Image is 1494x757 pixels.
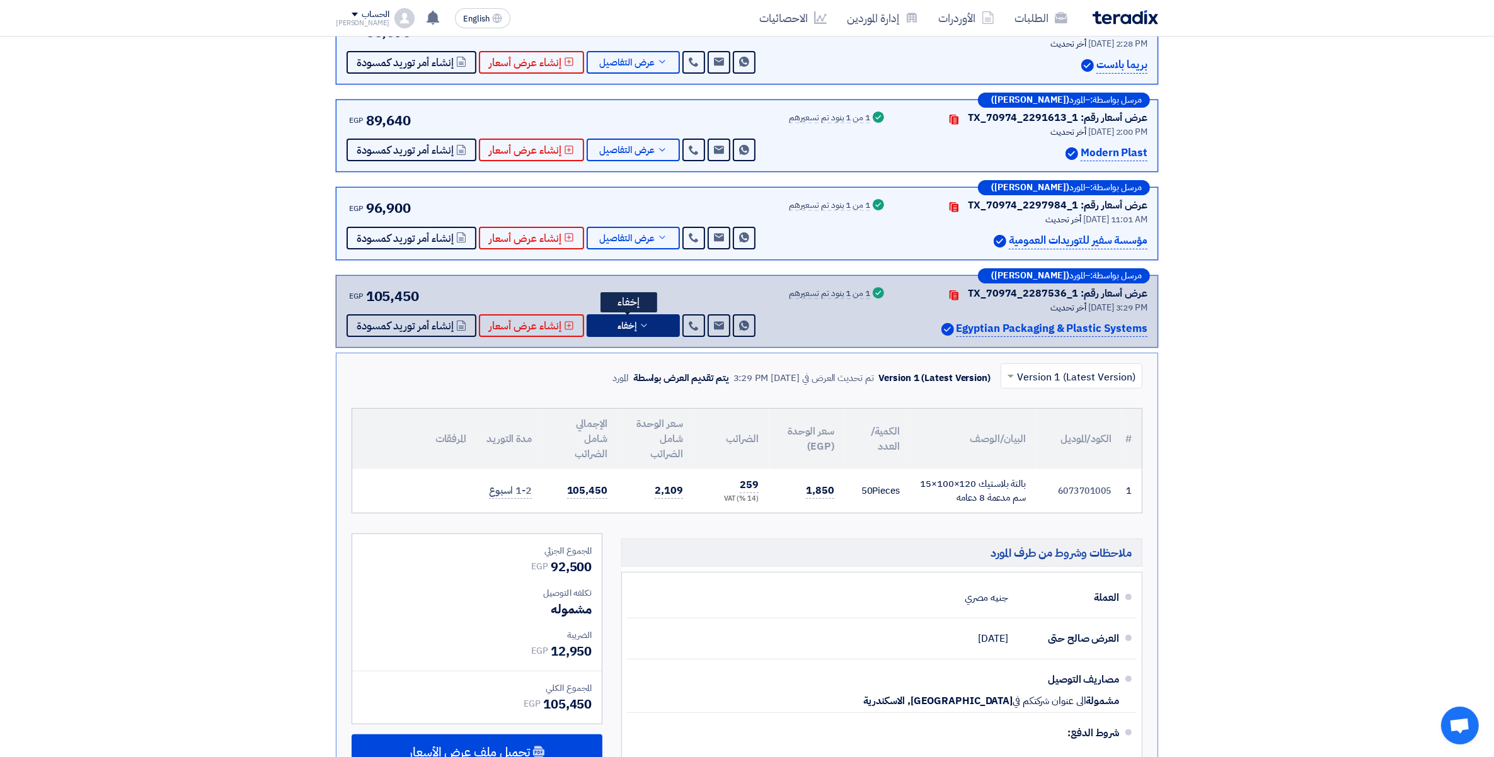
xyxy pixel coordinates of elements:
button: عرض التفاصيل [587,51,680,74]
span: الى عنوان شركتكم في [1013,695,1086,707]
span: مرسل بواسطة: [1090,96,1142,105]
span: المورد [1069,183,1085,192]
span: مشمولة [1086,695,1119,707]
div: عرض أسعار رقم: TX_70974_2287536_1 [968,286,1147,301]
button: إنشاء أمر توريد كمسودة [347,314,476,337]
a: إدارة الموردين [837,3,928,33]
span: 1-2 اسبوع [489,483,532,499]
th: المرفقات [352,409,476,469]
span: 105,450 [543,695,592,714]
button: إنشاء عرض أسعار [479,227,584,249]
a: الطلبات [1004,3,1077,33]
span: المورد [1069,271,1085,280]
a: Open chat [1441,707,1479,744]
span: عرض التفاصيل [599,58,655,67]
div: العملة [1018,583,1119,613]
h5: ملاحظات وشروط من طرف المورد [621,538,1142,567]
th: الكمية/العدد [844,409,910,469]
span: 105,450 [567,483,607,499]
img: Verified Account [1066,147,1078,160]
div: المجموع الكلي [362,681,592,695]
th: مدة التوريد [476,409,542,469]
td: Pieces [844,469,910,513]
span: EGP [531,560,548,573]
span: 259 [740,477,759,493]
span: أخر تحديث [1050,301,1086,314]
span: إنشاء أمر توريد كمسودة [357,321,454,331]
button: إنشاء أمر توريد كمسودة [347,227,476,249]
span: مشموله [551,600,592,618]
img: Verified Account [941,323,954,336]
img: Teradix logo [1093,10,1158,25]
div: – [978,268,1150,283]
th: البيان/الوصف [910,409,1036,469]
img: Verified Account [1081,59,1094,72]
span: 96,900 [366,198,411,219]
div: تكلفه التوصيل [362,586,592,600]
div: المجموع الجزئي [362,544,592,557]
div: عرض أسعار رقم: TX_70974_2291613_1 [968,110,1147,125]
td: 1 [1122,469,1142,513]
b: ([PERSON_NAME]) [991,96,1069,105]
span: EGP [531,644,548,657]
div: يتم تقديم العرض بواسطة [633,371,728,385]
div: المورد [612,371,628,385]
p: بريما بلاست [1096,57,1147,74]
span: EGP [349,290,364,302]
div: 1 من 1 بنود تم تسعيرهم [789,201,870,211]
div: Version 1 (Latest Version) [879,371,991,385]
th: الكود/الموديل [1036,409,1122,469]
span: إنشاء أمر توريد كمسودة [357,58,454,67]
th: سعر الوحدة (EGP) [769,409,844,469]
button: English [455,8,510,28]
button: إنشاء أمر توريد كمسودة [347,51,476,74]
span: EGP [349,115,364,126]
span: عرض التفاصيل [599,145,655,155]
span: [DATE] [979,632,1008,645]
span: 105,450 [366,286,419,307]
span: [DATE] 2:00 PM [1088,125,1147,139]
span: إخفاء [618,321,636,331]
span: مرسل بواسطة: [1090,183,1142,192]
button: إنشاء أمر توريد كمسودة [347,139,476,161]
span: عرض التفاصيل [599,234,655,243]
span: أخر تحديث [1050,125,1086,139]
div: بالتة بلاستيك 120×100×15 سم مدعمة 8 دعامه [920,477,1026,505]
button: عرض التفاصيل [587,139,680,161]
div: الحساب [362,9,389,20]
span: إنشاء عرض أسعار [489,58,561,67]
button: عرض التفاصيل [587,227,680,249]
div: مصاريف التوصيل [1018,664,1119,695]
th: الضرائب [693,409,769,469]
span: [DATE] 11:01 AM [1083,213,1147,226]
span: English [463,14,490,23]
span: EGP [349,203,364,214]
th: الإجمالي شامل الضرائب [542,409,618,469]
div: شروط الدفع: [647,718,1119,748]
span: EGP [524,697,541,710]
th: # [1122,409,1142,469]
span: مرسل بواسطة: [1090,271,1142,280]
p: Modern Plast [1081,145,1147,162]
div: (14 %) VAT [703,494,759,504]
span: 92,500 [551,557,592,576]
b: ([PERSON_NAME]) [991,271,1069,280]
span: إنشاء أمر توريد كمسودة [357,234,454,243]
span: 12,950 [551,642,592,661]
div: 1 من 1 بنود تم تسعيرهم [789,113,870,123]
span: المورد [1069,96,1085,105]
b: ([PERSON_NAME]) [991,183,1069,192]
div: العرض صالح حتى [1018,623,1119,654]
img: Verified Account [994,235,1006,248]
th: سعر الوحدة شامل الضرائب [618,409,693,469]
span: [DATE] 2:28 PM [1088,37,1147,50]
span: إنشاء أمر توريد كمسودة [357,145,454,155]
span: إنشاء عرض أسعار [489,145,561,155]
span: 1,850 [806,483,834,499]
a: الأوردرات [928,3,1004,33]
div: عرض أسعار رقم: TX_70974_2297984_1 [968,198,1147,213]
button: إنشاء عرض أسعار [479,51,584,74]
span: 89,640 [366,110,411,131]
button: إنشاء عرض أسعار [479,314,584,337]
div: إخفاء [600,292,657,312]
